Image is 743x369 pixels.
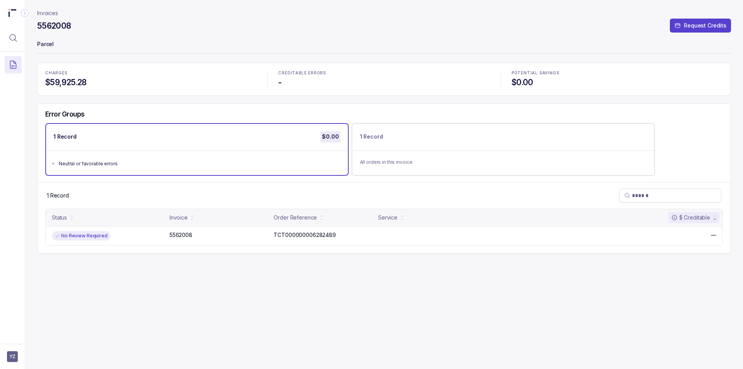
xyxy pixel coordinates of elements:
[320,131,340,142] p: $0.00
[512,77,723,88] h4: $0.00
[671,214,710,221] div: $ Creditable
[47,192,69,199] p: 1 Record
[37,37,731,53] p: Parcel
[169,231,192,239] p: 5562008
[670,19,731,33] button: Request Credits
[360,158,647,166] p: All orders in this invoice
[20,9,29,18] div: Collapse Icon
[52,231,111,240] div: No Review Required
[37,9,58,17] nav: breadcrumb
[37,9,58,17] a: Invoices
[378,214,397,221] div: Service
[45,110,85,118] h5: Error Groups
[52,214,67,221] div: Status
[5,56,22,73] button: Menu Icon Button DocumentTextIcon
[274,231,336,239] p: TCT000000006282489
[59,160,340,168] div: Neutral or favorable errors
[360,133,383,141] p: 1 Record
[37,21,71,31] h4: 5562008
[278,71,490,76] p: CREDITABLE ERRORS
[274,214,317,221] div: Order Reference
[45,77,257,88] h4: $59,925.28
[512,71,723,76] p: POTENTIAL SAVINGS
[278,77,490,88] h4: -
[53,133,77,141] p: 1 Record
[7,351,18,362] button: User initials
[169,214,188,221] div: Invoice
[47,192,69,199] div: Remaining page entries
[45,71,257,76] p: CHARGES
[711,231,716,239] p: —
[684,22,726,29] p: Request Credits
[5,29,22,46] button: Menu Icon Button MagnifyingGlassIcon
